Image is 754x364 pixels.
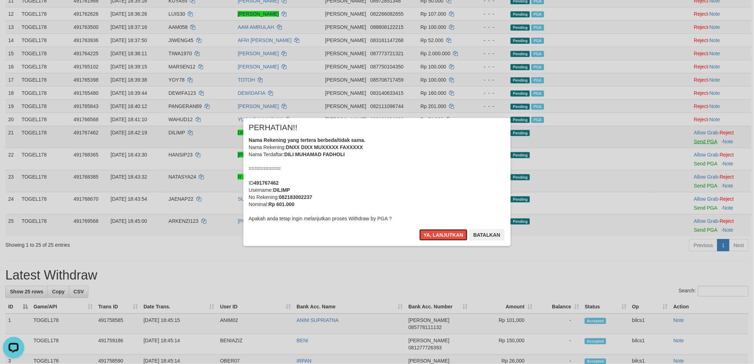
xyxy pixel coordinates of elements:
[254,180,279,186] b: 491767462
[273,187,290,193] b: DILIMP
[279,194,312,200] b: 082183002237
[419,229,468,241] button: Ya, lanjutkan
[284,152,345,157] b: DILI MUHAMAD FADHOLI
[3,3,24,24] button: Open LiveChat chat widget
[469,229,505,241] button: Batalkan
[286,144,363,150] b: DNXX DIXX MUXXXXX FAXXXXX
[249,124,298,131] span: PERHATIAN!!
[249,137,505,222] div: Nama Rekening: Nama Terdaftar: =========== ID Username: No Rekening: Nominal: Apakah anda tetap i...
[268,201,294,207] b: Rp 601.000
[249,137,366,143] b: Nama Rekening yang tertera berbeda/tidak sama.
